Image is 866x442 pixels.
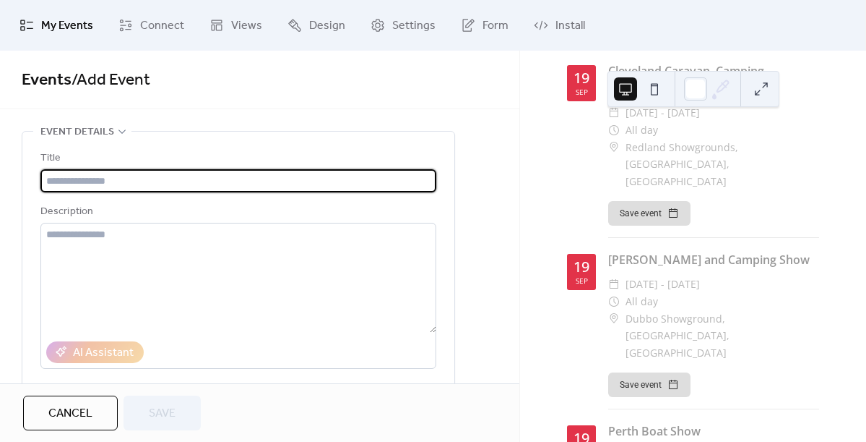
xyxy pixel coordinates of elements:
[277,6,356,45] a: Design
[199,6,273,45] a: Views
[9,6,104,45] a: My Events
[608,139,620,156] div: ​
[41,17,93,35] span: My Events
[40,203,433,221] div: Description
[608,293,620,310] div: ​
[231,17,262,35] span: Views
[555,17,585,35] span: Install
[608,122,620,139] div: ​
[608,373,690,397] button: Save event
[608,310,620,328] div: ​
[450,6,519,45] a: Form
[608,276,620,293] div: ​
[573,260,589,274] div: 19
[108,6,195,45] a: Connect
[40,150,433,167] div: Title
[608,251,819,268] div: [PERSON_NAME] and Camping Show
[608,422,819,440] div: Perth Boat Show
[360,6,446,45] a: Settings
[576,88,588,95] div: Sep
[625,122,658,139] span: All day
[40,124,114,141] span: Event details
[625,276,700,293] span: [DATE] - [DATE]
[482,17,508,35] span: Form
[625,310,819,362] span: Dubbo Showground, [GEOGRAPHIC_DATA], [GEOGRAPHIC_DATA]
[23,396,118,430] button: Cancel
[576,277,588,284] div: Sep
[573,71,589,85] div: 19
[140,17,184,35] span: Connect
[625,139,819,190] span: Redland Showgrounds, [GEOGRAPHIC_DATA], [GEOGRAPHIC_DATA]
[608,62,819,97] div: Cleveland Caravan, Camping, [MEDICAL_DATA] & 4x4 Expo
[48,405,92,422] span: Cancel
[625,293,658,310] span: All day
[608,201,690,226] button: Save event
[72,64,150,96] span: / Add Event
[309,17,345,35] span: Design
[392,17,436,35] span: Settings
[523,6,596,45] a: Install
[22,64,72,96] a: Events
[625,104,700,122] span: [DATE] - [DATE]
[608,104,620,122] div: ​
